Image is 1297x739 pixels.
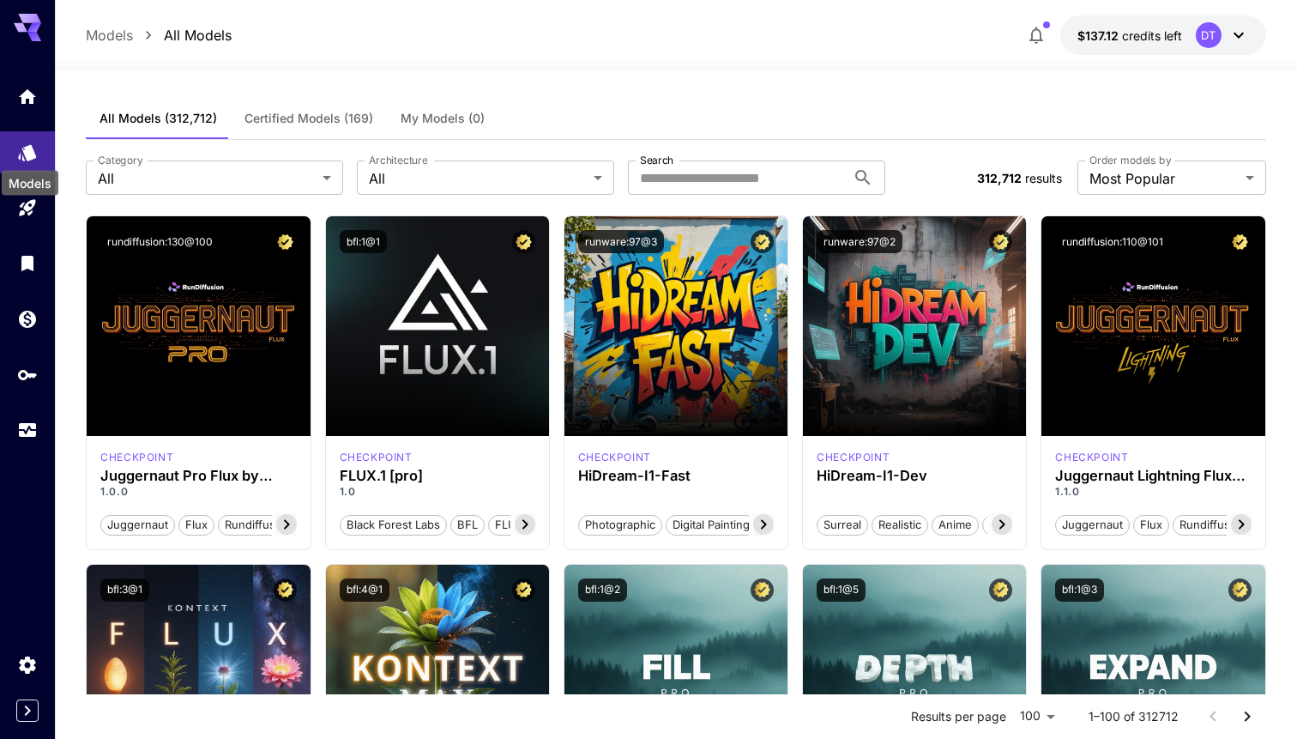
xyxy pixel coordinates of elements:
button: BFL [450,513,485,536]
p: checkpoint [578,450,651,465]
button: Certified Model – Vetted for best performance and includes a commercial license. [751,230,774,253]
div: DT [1196,22,1222,48]
label: Search [640,153,673,167]
h3: Juggernaut Pro Flux by RunDiffusion [100,468,296,484]
span: Digital Painting [667,517,756,534]
p: checkpoint [817,450,890,465]
span: flux [1134,517,1168,534]
button: Photographic [578,513,662,536]
div: HiDream Dev [817,450,890,465]
button: bfl:3@1 [100,578,149,602]
button: rundiffusion:130@100 [100,230,220,253]
button: juggernaut [100,513,175,536]
button: Black Forest Labs [340,513,447,536]
div: Settings [17,654,38,675]
div: Playground [17,197,38,219]
button: rundiffusion [218,513,299,536]
button: juggernaut [1055,513,1130,536]
button: $137.12119DT [1060,15,1266,55]
span: Certified Models (169) [244,111,373,126]
button: Certified Model – Vetted for best performance and includes a commercial license. [751,578,774,602]
button: Certified Model – Vetted for best performance and includes a commercial license. [1228,578,1252,602]
p: checkpoint [1055,450,1128,465]
p: checkpoint [340,450,413,465]
h3: HiDream-I1-Fast [578,468,774,484]
button: Surreal [817,513,868,536]
button: Certified Model – Vetted for best performance and includes a commercial license. [512,230,535,253]
button: Digital Painting [666,513,757,536]
button: Certified Model – Vetted for best performance and includes a commercial license. [1228,230,1252,253]
div: FLUX.1 D [1055,450,1128,465]
span: Photographic [579,517,661,534]
button: Go to next page [1230,700,1264,734]
span: juggernaut [1056,517,1129,534]
button: Anime [932,513,979,536]
h3: FLUX.1 [pro] [340,468,535,484]
button: bfl:1@3 [1055,578,1104,602]
button: Certified Model – Vetted for best performance and includes a commercial license. [512,578,535,602]
span: juggernaut [101,517,174,534]
div: API Keys [17,364,38,385]
div: HiDream Fast [578,450,651,465]
span: All [98,168,316,189]
span: flux [179,517,214,534]
button: bfl:1@2 [578,578,627,602]
p: 1.0 [340,484,535,500]
div: Expand sidebar [16,700,39,722]
span: Stylized [983,517,1036,534]
span: rundiffusion [219,517,298,534]
div: Home [17,86,38,107]
button: Certified Model – Vetted for best performance and includes a commercial license. [274,578,297,602]
span: 312,712 [977,171,1022,185]
div: $137.12119 [1077,27,1182,45]
button: bfl:1@1 [340,230,387,253]
a: All Models [164,25,232,45]
span: My Models (0) [401,111,485,126]
button: Stylized [982,513,1037,536]
div: Models [2,171,58,196]
label: Architecture [369,153,427,167]
button: Certified Model – Vetted for best performance and includes a commercial license. [989,230,1012,253]
span: BFL [451,517,484,534]
div: Wallet [17,308,38,330]
div: Usage [17,420,38,441]
span: Anime [932,517,978,534]
button: FLUX.1 [pro] [488,513,568,536]
span: FLUX.1 [pro] [489,517,567,534]
span: $137.12 [1077,28,1122,43]
span: All [369,168,587,189]
span: Black Forest Labs [341,517,446,534]
span: All Models (312,712) [100,111,217,126]
button: Certified Model – Vetted for best performance and includes a commercial license. [989,578,1012,602]
span: results [1025,171,1062,185]
div: fluxpro [340,450,413,465]
button: rundiffusion [1173,513,1253,536]
h3: Juggernaut Lightning Flux by RunDiffusion [1055,468,1251,484]
span: Realistic [872,517,927,534]
span: rundiffusion [1173,517,1252,534]
button: runware:97@2 [817,230,902,253]
p: Results per page [911,708,1006,725]
p: 1–100 of 312712 [1089,708,1179,725]
button: bfl:4@1 [340,578,389,602]
button: Certified Model – Vetted for best performance and includes a commercial license. [274,230,297,253]
label: Category [98,153,143,167]
button: Realistic [872,513,928,536]
button: rundiffusion:110@101 [1055,230,1170,253]
a: Models [86,25,133,45]
h3: HiDream-I1-Dev [817,468,1012,484]
div: 100 [1013,704,1061,729]
div: Library [17,252,38,274]
nav: breadcrumb [86,25,232,45]
p: 1.0.0 [100,484,296,500]
button: bfl:1@5 [817,578,866,602]
button: flux [178,513,214,536]
span: Most Popular [1089,168,1239,189]
span: credits left [1122,28,1182,43]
